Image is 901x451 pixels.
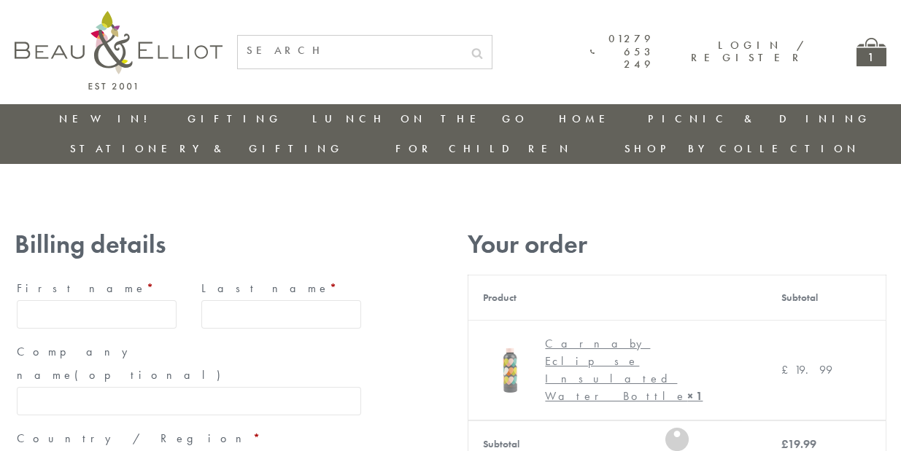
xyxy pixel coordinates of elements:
a: 01279 653 249 [590,33,655,71]
label: First name [17,277,177,300]
h3: Your order [468,230,886,259]
a: For Children [395,141,573,156]
h3: Billing details [15,230,363,259]
a: Shop by collection [624,141,860,156]
label: Company name [17,340,361,387]
img: logo [15,11,223,90]
a: 1 [856,38,886,66]
a: Home [559,111,617,126]
a: Login / Register [691,38,805,65]
input: SEARCH [238,36,463,66]
label: Country / Region [17,427,361,450]
label: Last name [201,277,361,300]
a: New in! [59,111,157,126]
span: (optional) [74,367,229,383]
a: Stationery & Gifting [70,141,344,156]
a: Lunch On The Go [312,111,528,126]
a: Gifting [187,111,282,126]
a: Picnic & Dining [648,111,871,126]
